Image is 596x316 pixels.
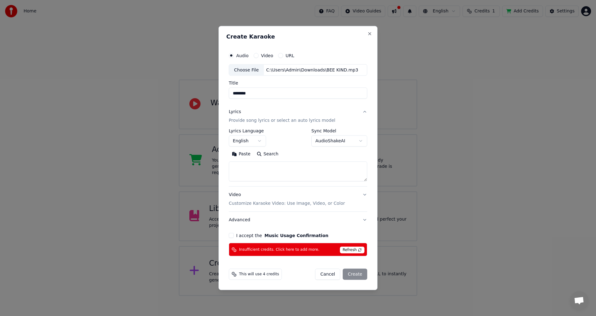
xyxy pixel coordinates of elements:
[261,53,273,57] label: Video
[311,129,367,133] label: Sync Model
[229,109,241,115] div: Lyrics
[315,269,340,280] button: Cancel
[229,117,335,124] p: Provide song lyrics or select an auto lyrics model
[264,233,328,238] button: I accept the
[236,233,328,238] label: I accept the
[236,53,249,57] label: Audio
[286,53,294,57] label: URL
[229,192,345,207] div: Video
[239,247,319,252] span: Insufficient credits. Click here to add more.
[254,149,282,159] button: Search
[340,247,364,254] span: Refresh
[226,34,370,39] h2: Create Karaoke
[239,272,279,277] span: This will use 4 credits
[229,187,367,212] button: VideoCustomize Karaoke Video: Use Image, Video, or Color
[229,212,367,228] button: Advanced
[229,200,345,207] p: Customize Karaoke Video: Use Image, Video, or Color
[229,81,367,85] label: Title
[229,104,367,129] button: LyricsProvide song lyrics or select an auto lyrics model
[229,64,264,76] div: Choose File
[264,67,361,73] div: C:\Users\Admin\Downloads\BEE KIND.mp3
[229,129,266,133] label: Lyrics Language
[229,129,367,186] div: LyricsProvide song lyrics or select an auto lyrics model
[229,149,254,159] button: Paste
